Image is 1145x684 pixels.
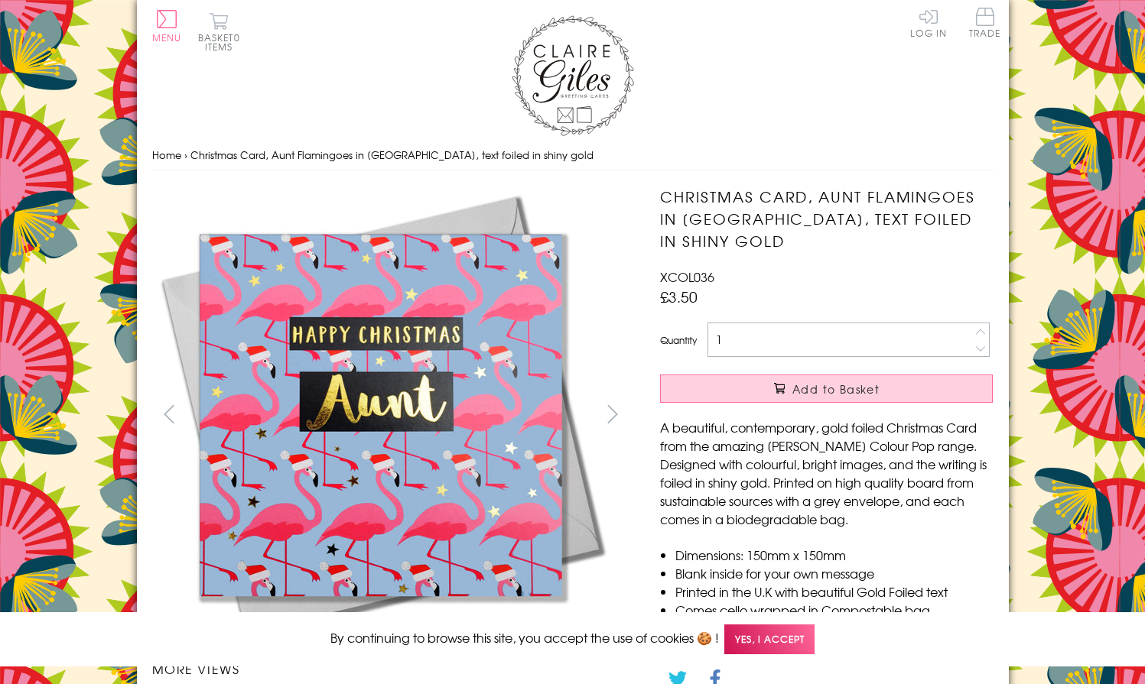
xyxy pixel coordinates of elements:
a: Trade [969,8,1001,41]
li: Comes cello wrapped in Compostable bag [675,601,993,619]
button: prev [152,397,187,431]
img: Christmas Card, Aunt Flamingoes in Santa Hats, text foiled in shiny gold [629,186,1088,644]
li: Dimensions: 150mm x 150mm [675,546,993,564]
p: A beautiful, contemporary, gold foiled Christmas Card from the amazing [PERSON_NAME] Colour Pop r... [660,418,993,528]
button: Menu [152,10,182,42]
a: Log In [910,8,947,37]
span: Menu [152,31,182,44]
span: £3.50 [660,286,698,307]
button: next [595,397,629,431]
li: Blank inside for your own message [675,564,993,582]
span: Yes, I accept [724,624,815,654]
a: Home [152,147,181,162]
span: › [184,147,187,162]
img: Christmas Card, Aunt Flamingoes in Santa Hats, text foiled in shiny gold [151,186,610,644]
h3: More views [152,660,630,678]
label: Quantity [660,333,697,347]
span: XCOL036 [660,267,714,286]
nav: breadcrumbs [152,140,994,171]
span: Christmas Card, Aunt Flamingoes in [GEOGRAPHIC_DATA], text foiled in shiny gold [190,147,594,162]
span: 0 items [205,31,240,53]
img: Claire Giles Greetings Cards [512,15,634,136]
button: Basket0 items [198,12,240,51]
li: Printed in the U.K with beautiful Gold Foiled text [675,582,993,601]
button: Add to Basket [660,374,993,403]
h1: Christmas Card, Aunt Flamingoes in [GEOGRAPHIC_DATA], text foiled in shiny gold [660,186,993,251]
span: Add to Basket [792,381,880,397]
span: Trade [969,8,1001,37]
